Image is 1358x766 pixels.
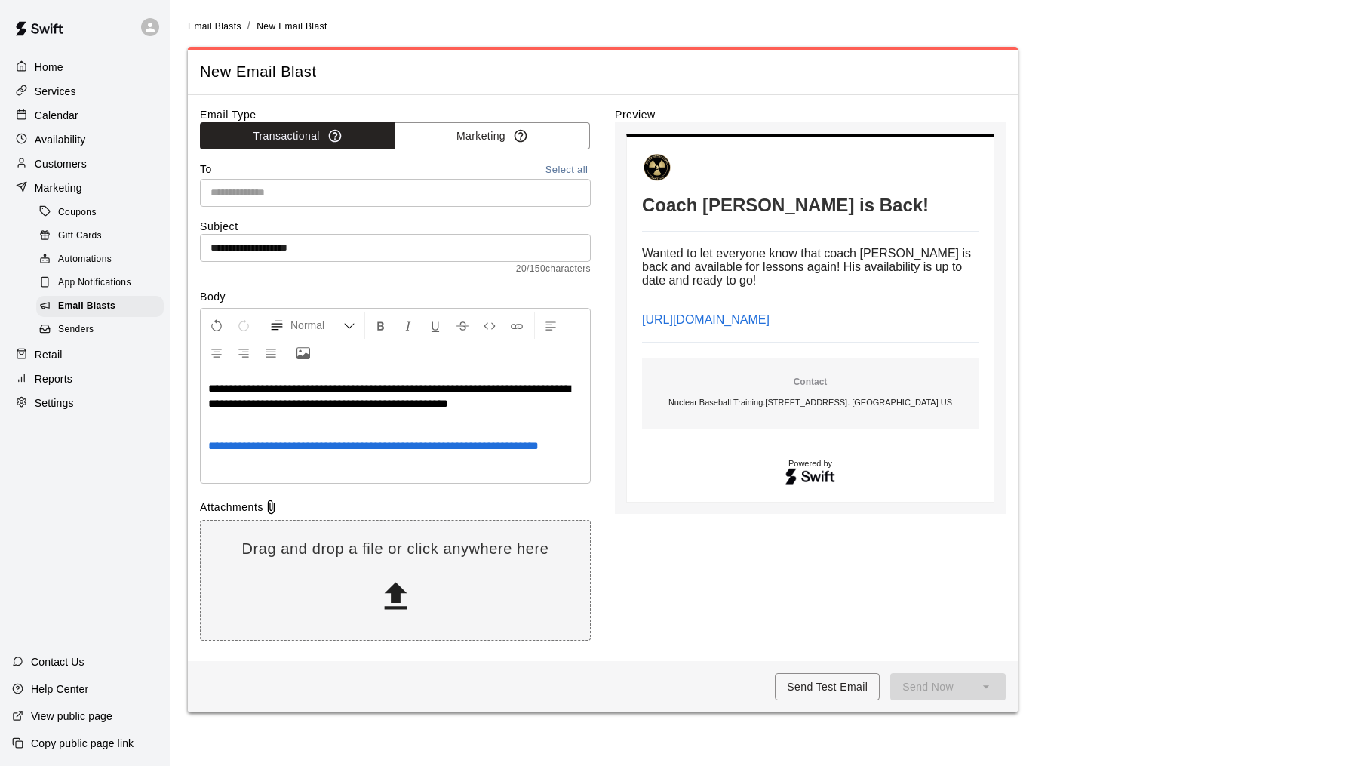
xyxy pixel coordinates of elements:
[477,312,502,339] button: Insert Code
[200,500,591,515] div: Attachments
[58,322,94,337] span: Senders
[368,312,394,339] button: Format Bold
[258,339,284,366] button: Justify Align
[36,272,164,294] div: App Notifications
[642,313,770,326] a: [URL][DOMAIN_NAME]
[36,226,164,247] div: Gift Cards
[290,339,316,366] button: Upload Image
[290,318,343,333] span: Normal
[36,296,164,317] div: Email Blasts
[36,249,164,270] div: Automations
[200,219,591,234] label: Subject
[35,395,74,411] p: Settings
[12,56,158,78] a: Home
[395,122,590,150] button: Marketing
[35,180,82,195] p: Marketing
[642,460,979,468] p: Powered by
[36,224,170,248] a: Gift Cards
[35,371,72,386] p: Reports
[35,84,76,99] p: Services
[615,107,1006,122] label: Preview
[188,21,241,32] span: Email Blasts
[58,229,102,244] span: Gift Cards
[188,20,241,32] a: Email Blasts
[538,312,564,339] button: Left Align
[35,108,78,123] p: Calendar
[422,312,448,339] button: Format Underline
[12,368,158,390] a: Reports
[200,289,591,304] label: Body
[31,681,88,697] p: Help Center
[890,673,1006,701] div: split button
[668,393,952,411] p: Nuclear Baseball Training . [STREET_ADDRESS]. [GEOGRAPHIC_DATA] US
[263,312,361,339] button: Formatting Options
[36,202,164,223] div: Coupons
[35,156,87,171] p: Customers
[247,18,250,34] li: /
[36,201,170,224] a: Coupons
[188,18,1340,35] nav: breadcrumb
[642,247,975,287] span: Wanted to let everyone know that coach [PERSON_NAME] is back and available for lessons again! His...
[36,272,170,295] a: App Notifications
[36,318,170,342] a: Senders
[204,312,229,339] button: Undo
[12,128,158,151] a: Availability
[775,673,880,701] button: Send Test Email
[201,539,590,559] p: Drag and drop a file or click anywhere here
[58,252,112,267] span: Automations
[231,312,257,339] button: Redo
[395,312,421,339] button: Format Italics
[31,736,134,751] p: Copy public page link
[200,62,1006,82] span: New Email Blast
[12,392,158,414] a: Settings
[231,339,257,366] button: Right Align
[12,80,158,103] a: Services
[200,107,591,122] label: Email Type
[35,60,63,75] p: Home
[36,295,170,318] a: Email Blasts
[200,122,395,150] button: Transactional
[200,162,212,179] label: To
[36,319,164,340] div: Senders
[12,343,158,366] a: Retail
[204,339,229,366] button: Center Align
[12,177,158,199] a: Marketing
[642,195,979,216] h1: Coach [PERSON_NAME] is Back!
[504,312,530,339] button: Insert Link
[36,248,170,272] a: Automations
[12,152,158,175] a: Customers
[12,104,158,127] a: Calendar
[31,709,112,724] p: View public page
[31,654,84,669] p: Contact Us
[257,21,327,32] span: New Email Blast
[58,299,115,314] span: Email Blasts
[642,152,672,183] img: Nuclear Baseball Training
[58,205,97,220] span: Coupons
[35,132,86,147] p: Availability
[785,466,836,487] img: Swift logo
[668,376,952,389] p: Contact
[200,262,591,277] span: 20 / 150 characters
[35,347,63,362] p: Retail
[58,275,131,291] span: App Notifications
[450,312,475,339] button: Format Strikethrough
[542,162,591,179] button: Select all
